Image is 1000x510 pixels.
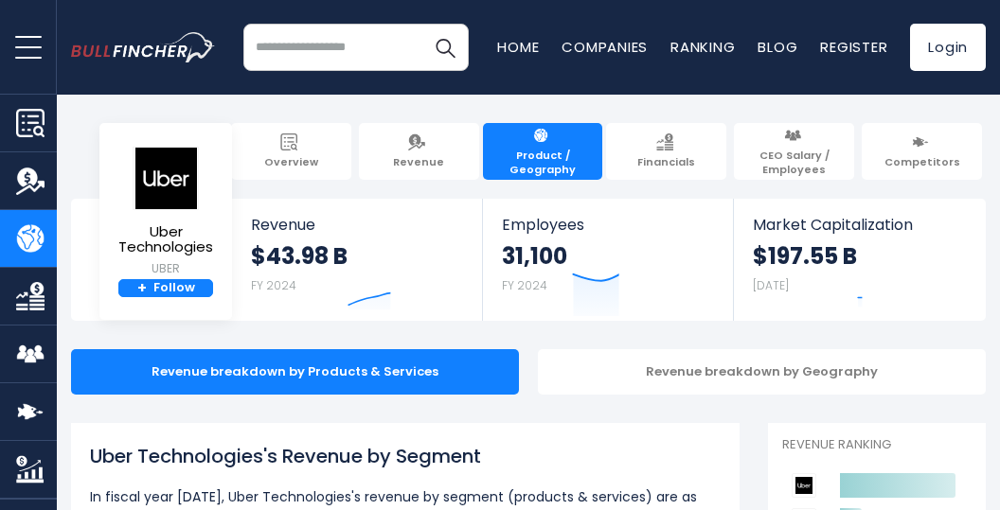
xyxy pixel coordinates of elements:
small: FY 2024 [502,277,547,293]
span: Uber Technologies [110,224,222,255]
a: Register [820,37,887,57]
span: CEO Salary / Employees [743,149,845,176]
span: Financials [637,155,695,168]
a: Employees 31,100 FY 2024 [483,199,732,321]
img: UBER logo [133,147,199,210]
a: Market Capitalization $197.55 B [DATE] [734,199,984,321]
p: Revenue Ranking [782,437,972,453]
a: Revenue [359,123,479,180]
strong: $197.55 B [753,241,857,271]
a: +Follow [118,279,213,298]
a: Go to homepage [71,32,243,62]
small: [DATE] [753,277,789,293]
a: Uber Technologies UBER [109,146,223,279]
img: bullfincher logo [71,32,215,62]
a: Login [910,24,986,71]
a: Blog [758,37,797,57]
a: Competitors [862,123,982,180]
span: Product / Geography [492,149,594,176]
span: Market Capitalization [753,216,965,234]
a: Ranking [670,37,735,57]
span: Overview [264,155,318,168]
strong: 31,100 [502,241,567,271]
a: Revenue $43.98 B FY 2024 [232,199,483,321]
small: UBER [110,260,222,277]
small: FY 2024 [251,277,296,293]
span: Competitors [884,155,960,168]
button: Search [421,24,469,71]
a: Financials [606,123,726,180]
a: Overview [231,123,351,180]
a: CEO Salary / Employees [734,123,854,180]
h1: Uber Technologies's Revenue by Segment [90,442,721,470]
a: Companies [562,37,648,57]
img: Uber Technologies competitors logo [792,473,816,498]
a: Product / Geography [483,123,603,180]
div: Revenue breakdown by Products & Services [71,349,519,395]
a: Home [497,37,539,57]
span: Employees [502,216,713,234]
span: Revenue [393,155,444,168]
strong: + [137,280,147,297]
div: Revenue breakdown by Geography [538,349,986,395]
span: Revenue [251,216,464,234]
strong: $43.98 B [251,241,348,271]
